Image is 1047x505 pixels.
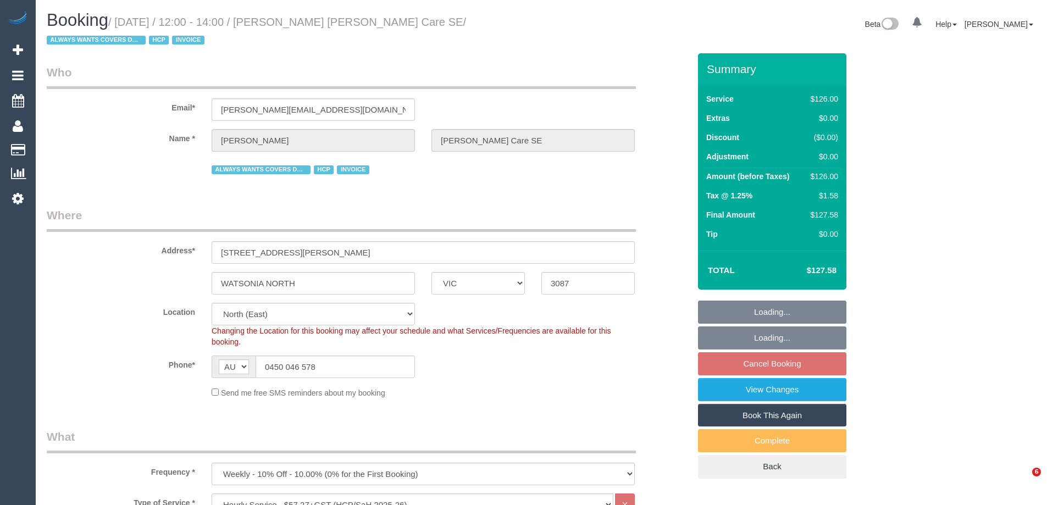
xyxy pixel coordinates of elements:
[47,64,636,89] legend: Who
[806,132,838,143] div: ($0.00)
[708,265,735,275] strong: Total
[706,190,752,201] label: Tax @ 1.25%
[706,151,749,162] label: Adjustment
[707,63,841,75] h3: Summary
[706,113,730,124] label: Extras
[1010,468,1036,494] iframe: Intercom live chat
[314,165,334,174] span: HCP
[865,20,899,29] a: Beta
[806,229,838,240] div: $0.00
[149,36,169,45] span: HCP
[256,356,415,378] input: Phone*
[172,36,204,45] span: INVOICE
[7,11,29,26] img: Automaid Logo
[212,272,415,295] input: Suburb*
[698,404,846,427] a: Book This Again
[212,326,611,346] span: Changing the Location for this booking may affect your schedule and what Services/Frequencies are...
[806,209,838,220] div: $127.58
[806,151,838,162] div: $0.00
[212,129,415,152] input: First Name*
[431,129,635,152] input: Last Name*
[212,98,415,121] input: Email*
[706,209,755,220] label: Final Amount
[706,132,739,143] label: Discount
[38,129,203,144] label: Name *
[706,93,734,104] label: Service
[337,165,369,174] span: INVOICE
[541,272,635,295] input: Post Code*
[47,10,108,30] span: Booking
[935,20,957,29] a: Help
[38,356,203,370] label: Phone*
[698,455,846,478] a: Back
[47,36,146,45] span: ALWAYS WANTS COVERS DO NOT EMAIL READ GENERAL
[221,389,385,397] span: Send me free SMS reminders about my booking
[47,16,466,47] small: / [DATE] / 12:00 - 14:00 / [PERSON_NAME] [PERSON_NAME] Care SE
[38,98,203,113] label: Email*
[47,429,636,453] legend: What
[806,171,838,182] div: $126.00
[212,165,311,174] span: ALWAYS WANTS COVERS DO NOT EMAIL READ GENERAL
[698,378,846,401] a: View Changes
[806,113,838,124] div: $0.00
[965,20,1033,29] a: [PERSON_NAME]
[38,303,203,318] label: Location
[706,171,789,182] label: Amount (before Taxes)
[38,241,203,256] label: Address*
[880,18,899,32] img: New interface
[706,229,718,240] label: Tip
[806,93,838,104] div: $126.00
[774,266,837,275] h4: $127.58
[38,463,203,478] label: Frequency *
[806,190,838,201] div: $1.58
[1032,468,1041,476] span: 6
[47,207,636,232] legend: Where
